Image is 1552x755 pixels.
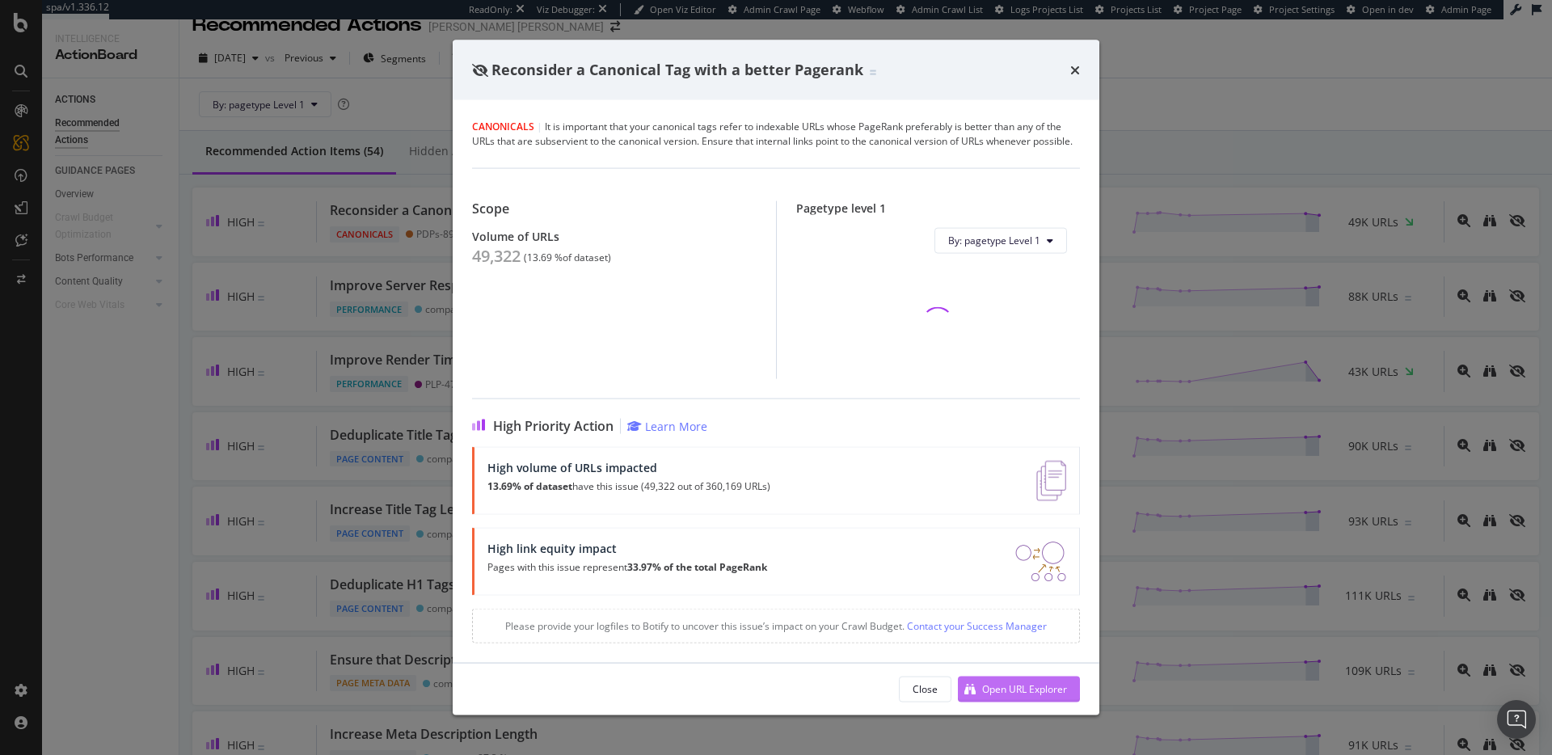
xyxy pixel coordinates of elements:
[958,676,1080,702] button: Open URL Explorer
[487,541,767,555] div: High link equity impact
[487,561,767,572] p: Pages with this issue represent
[627,418,707,433] a: Learn More
[1015,541,1066,581] img: DDxVyA23.png
[453,40,1099,715] div: modal
[1497,700,1536,739] div: Open Intercom Messenger
[487,460,770,474] div: High volume of URLs impacted
[487,480,770,491] p: have this issue (49,322 out of 360,169 URLs)
[1036,460,1066,500] img: e5DMFwAAAABJRU5ErkJggg==
[524,251,611,263] div: ( 13.69 % of dataset )
[472,229,757,243] div: Volume of URLs
[948,234,1040,247] span: By: pagetype Level 1
[472,608,1080,643] div: Please provide your logfiles to Botify to uncover this issue’s impact on your Crawl Budget.
[472,64,488,77] div: eye-slash
[493,418,614,433] span: High Priority Action
[870,70,876,75] img: Equal
[982,682,1067,696] div: Open URL Explorer
[472,200,757,216] div: Scope
[899,676,951,702] button: Close
[905,618,1047,632] a: Contact your Success Manager
[913,682,938,696] div: Close
[472,119,1080,148] div: It is important that your canonical tags refer to indexable URLs whose PageRank preferably is bet...
[934,227,1067,253] button: By: pagetype Level 1
[627,559,767,573] strong: 33.97% of the total PageRank
[796,200,1081,214] div: Pagetype level 1
[491,60,863,79] span: Reconsider a Canonical Tag with a better Pagerank
[645,418,707,433] div: Learn More
[537,119,542,133] span: |
[487,479,572,492] strong: 13.69% of dataset
[472,119,534,133] span: Canonicals
[472,246,521,265] div: 49,322
[1070,60,1080,81] div: times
